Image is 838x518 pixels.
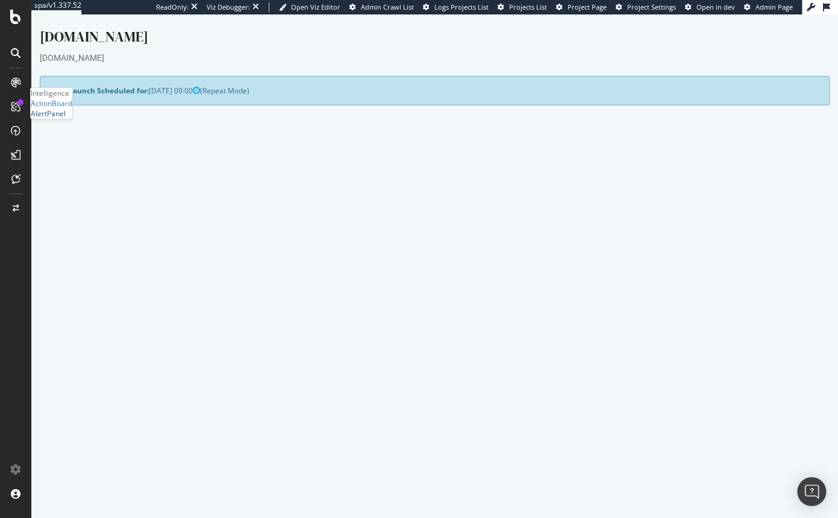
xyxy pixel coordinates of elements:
span: Project Page [568,2,607,11]
span: Admin Crawl List [361,2,414,11]
span: [DATE] 09:00 [117,71,169,81]
div: [DOMAIN_NAME] [8,12,798,37]
span: Admin Page [755,2,793,11]
a: Open in dev [685,2,735,12]
a: ActionBoard [31,98,72,108]
span: Project Settings [627,2,676,11]
a: AlertPanel [31,108,66,119]
a: Logs Projects List [423,2,489,12]
span: Logs Projects List [434,2,489,11]
span: Projects List [509,2,547,11]
div: Intelligence [31,88,72,98]
a: Projects List [498,2,547,12]
strong: Next Launch Scheduled for: [18,71,117,81]
a: Open Viz Editor [279,2,340,12]
div: Viz Debugger: [207,2,250,12]
a: Project Settings [616,2,676,12]
a: Admin Page [744,2,793,12]
a: Project Page [556,2,607,12]
div: (Repeat Mode) [8,61,798,91]
span: Open in dev [696,2,735,11]
span: Open Viz Editor [291,2,340,11]
div: Open Intercom Messenger [797,477,826,506]
div: [DOMAIN_NAME] [8,37,798,49]
a: Admin Crawl List [349,2,414,12]
div: ReadOnly: [156,2,189,12]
